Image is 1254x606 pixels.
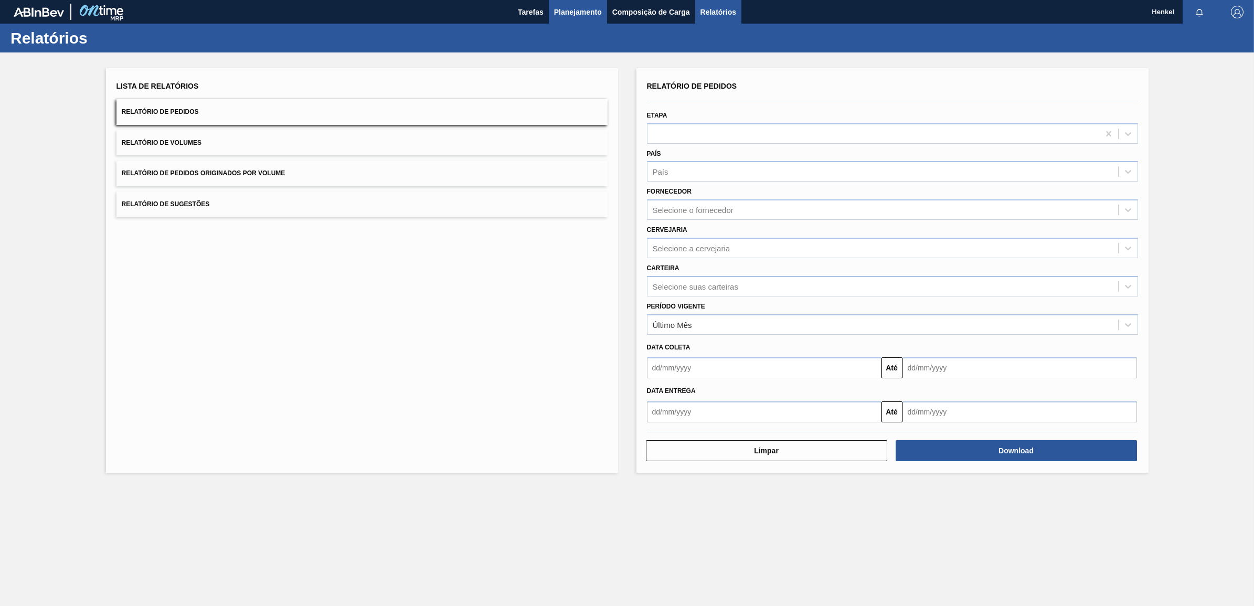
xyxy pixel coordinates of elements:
label: Cervejaria [647,226,687,233]
button: Até [881,357,902,378]
span: Relatórios [700,6,736,18]
button: Até [881,401,902,422]
button: Relatório de Sugestões [116,192,608,217]
div: Selecione suas carteiras [653,282,738,291]
img: Logout [1231,6,1244,18]
span: Data coleta [647,344,690,351]
img: TNhmsLtSVTkK8tSr43FrP2fwEKptu5GPRR3wAAAABJRU5ErkJggg== [14,7,64,17]
input: dd/mm/yyyy [902,401,1137,422]
div: Último Mês [653,320,692,329]
span: Relatório de Volumes [122,139,201,146]
label: País [647,150,661,157]
button: Limpar [646,440,887,461]
label: Fornecedor [647,188,692,195]
button: Relatório de Volumes [116,130,608,156]
div: Selecione o fornecedor [653,206,734,215]
div: País [653,167,668,176]
span: Tarefas [518,6,544,18]
label: Carteira [647,264,679,272]
label: Período Vigente [647,303,705,310]
label: Etapa [647,112,667,119]
span: Relatório de Sugestões [122,200,210,208]
input: dd/mm/yyyy [647,401,881,422]
input: dd/mm/yyyy [647,357,881,378]
span: Lista de Relatórios [116,82,199,90]
span: Relatório de Pedidos [647,82,737,90]
span: Relatório de Pedidos [122,108,199,115]
h1: Relatórios [10,32,197,44]
input: dd/mm/yyyy [902,357,1137,378]
span: Relatório de Pedidos Originados por Volume [122,169,285,177]
span: Data entrega [647,387,696,395]
button: Relatório de Pedidos Originados por Volume [116,161,608,186]
button: Notificações [1183,5,1216,19]
span: Planejamento [554,6,602,18]
div: Selecione a cervejaria [653,243,730,252]
button: Download [896,440,1137,461]
span: Composição de Carga [612,6,690,18]
button: Relatório de Pedidos [116,99,608,125]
